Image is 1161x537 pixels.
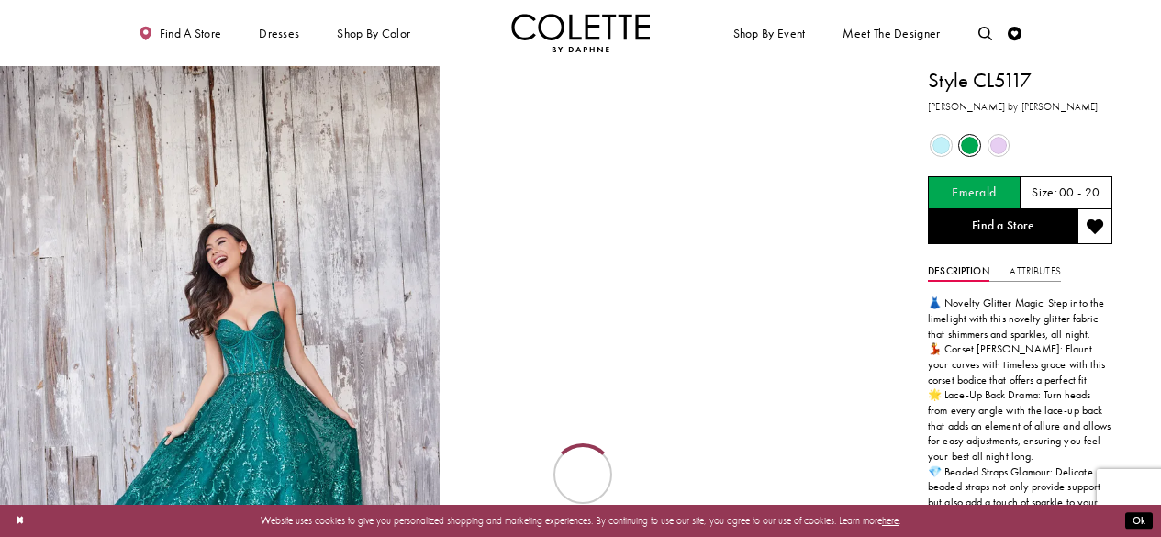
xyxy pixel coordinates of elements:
span: Shop by color [334,14,414,52]
a: Toggle search [975,14,996,52]
h3: [PERSON_NAME] by [PERSON_NAME] [928,99,1112,115]
h1: Style CL5117 [928,66,1112,95]
a: Find a store [136,14,225,52]
span: Size: [1032,185,1056,201]
span: Shop By Event [733,27,806,40]
h5: Chosen color [952,186,996,200]
h5: 00 - 20 [1059,186,1100,200]
span: Dresses [255,14,303,52]
span: Dresses [259,27,299,40]
a: Find a Store [928,209,1077,244]
button: Close Dialog [8,509,31,533]
a: Meet the designer [840,14,944,52]
span: Shop By Event [730,14,809,52]
button: Submit Dialog [1125,512,1153,530]
div: Light Blue [928,132,954,159]
a: Attributes [1010,262,1060,282]
video: Style CL5117 Colette by Daphne #1 autoplay loop mute video [447,66,887,286]
span: Find a store [160,27,222,40]
span: Shop by color [337,27,410,40]
img: Colette by Daphne [511,14,651,52]
button: Add to wishlist [1077,209,1112,244]
div: Product color controls state depends on size chosen [928,131,1112,160]
a: Check Wishlist [1005,14,1026,52]
div: 👗 Novelty Glitter Magic: Step into the limelight with this novelty glitter fabric that shimmers a... [928,296,1112,525]
span: Meet the designer [843,27,940,40]
div: Lilac [986,132,1012,159]
p: Website uses cookies to give you personalized shopping and marketing experiences. By continuing t... [100,511,1061,530]
a: here [882,514,899,527]
a: Description [928,262,989,282]
a: Visit Home Page [511,14,651,52]
div: Emerald [956,132,983,159]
